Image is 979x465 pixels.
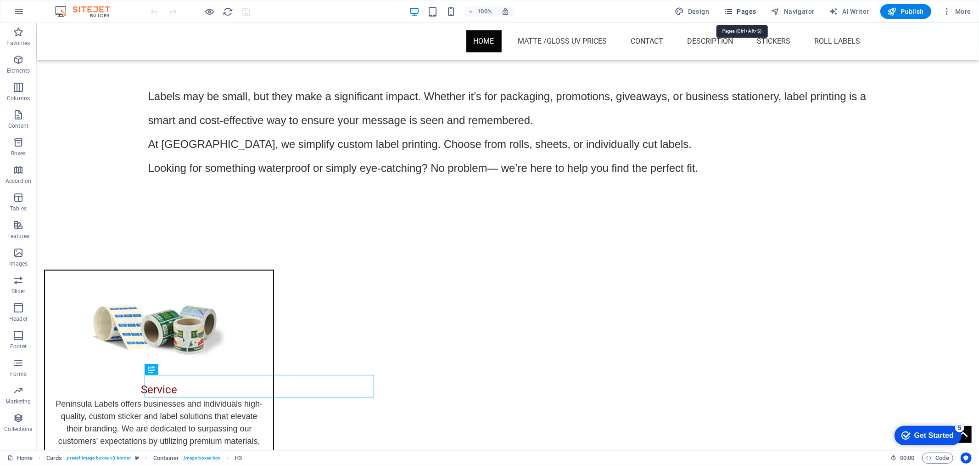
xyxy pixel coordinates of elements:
div: Get Started [25,10,64,18]
p: Header [9,315,28,323]
i: Reload page [223,6,234,17]
span: 00 00 [900,453,914,464]
span: . preset-image-boxes-v3-border [66,453,131,464]
span: More [942,7,971,16]
div: 5 [66,2,75,11]
button: Design [671,4,713,19]
nav: breadcrumb [46,453,242,464]
i: On resize automatically adjust zoom level to fit chosen device. [501,7,509,16]
p: Collections [4,425,32,433]
span: Design [675,7,710,16]
span: : [906,454,908,461]
button: Publish [880,4,931,19]
div: Design (Ctrl+Alt+Y) [671,4,713,19]
i: This element is a customizable preset [135,455,139,460]
span: Click to select. Double-click to edit [153,453,179,464]
button: AI Writer [826,4,873,19]
h6: 100% [477,6,492,17]
p: Slider [11,288,26,295]
p: Features [7,232,29,240]
span: Click to select. Double-click to edit [46,453,62,464]
span: . image-boxes-box [183,453,221,464]
a: Click to cancel selection. Double-click to open Pages [7,453,33,464]
button: Pages [720,4,760,19]
p: Favorites [6,40,30,47]
div: Get Started 5 items remaining, 0% complete [5,5,72,24]
span: Publish [888,7,924,16]
button: More [939,4,975,19]
p: Elements [7,67,30,74]
span: Navigator [771,7,815,16]
h6: Session time [890,453,915,464]
button: Code [922,453,953,464]
p: Columns [7,95,30,102]
p: Images [9,260,28,267]
p: Forms [10,370,27,378]
p: Content [8,122,28,130]
button: reload [223,6,234,17]
button: Navigator [767,4,818,19]
span: Click to select. Double-click to edit [235,453,242,464]
p: Boxes [11,150,26,157]
button: Click here to leave preview mode and continue editing [204,6,215,17]
img: Editor Logo [53,6,122,17]
span: Code [926,453,949,464]
p: Footer [10,343,27,350]
button: 100% [464,6,496,17]
p: Accordion [6,177,31,185]
span: Pages [724,7,756,16]
button: Usercentrics [961,453,972,464]
p: Tables [10,205,27,212]
p: Marketing [6,398,31,405]
span: AI Writer [829,7,869,16]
